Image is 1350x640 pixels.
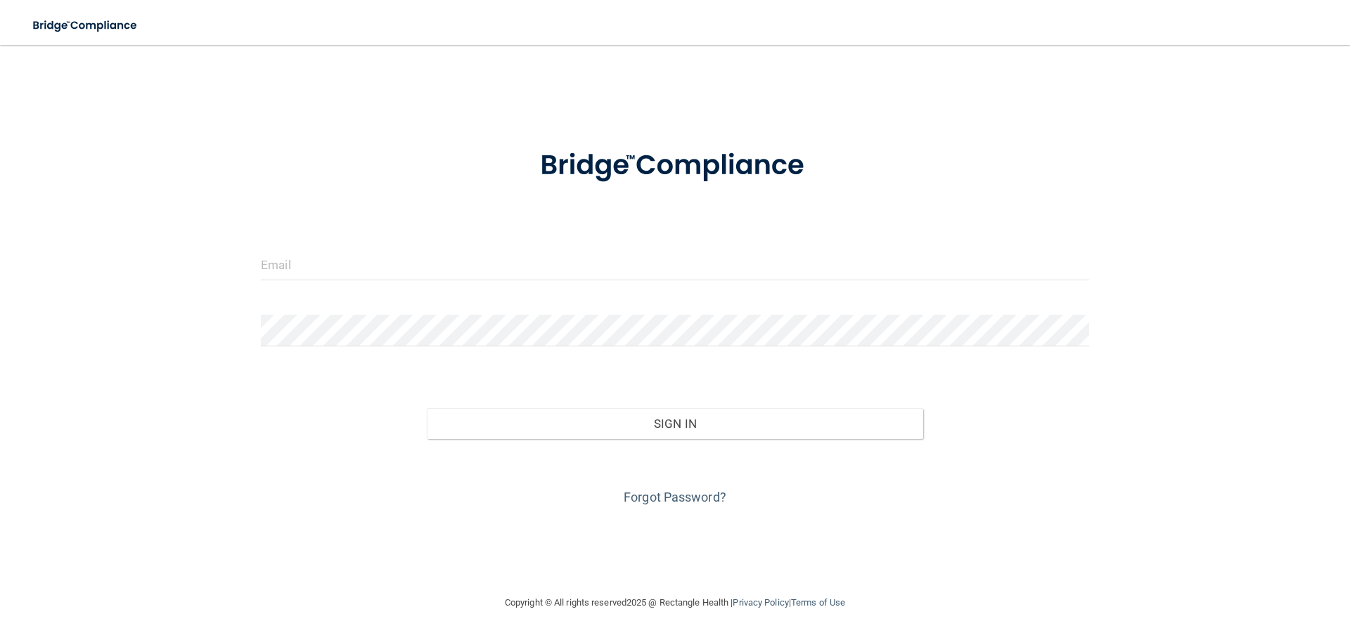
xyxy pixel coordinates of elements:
[733,597,788,608] a: Privacy Policy
[21,11,150,40] img: bridge_compliance_login_screen.278c3ca4.svg
[418,580,932,625] div: Copyright © All rights reserved 2025 @ Rectangle Health | |
[427,408,924,439] button: Sign In
[624,490,726,504] a: Forgot Password?
[261,249,1089,280] input: Email
[511,129,839,202] img: bridge_compliance_login_screen.278c3ca4.svg
[791,597,845,608] a: Terms of Use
